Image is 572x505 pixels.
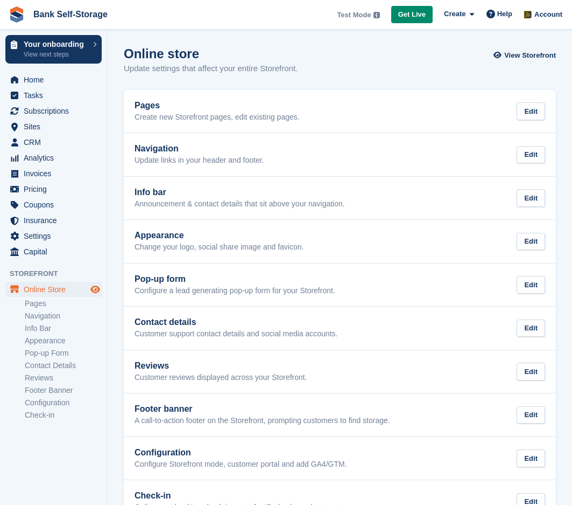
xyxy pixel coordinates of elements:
span: Sites [24,119,88,134]
p: Announcement & contact details that sit above your navigation. [135,199,345,209]
h2: Pop-up form [135,274,335,284]
a: Preview store [89,283,102,296]
p: Configure Storefront mode, customer portal and add GA4/GTM. [135,460,347,469]
span: Coupons [24,197,88,212]
p: Update links in your header and footer. [135,156,264,165]
h2: Check-in [135,491,347,501]
a: Bank Self-Storage [29,5,112,23]
span: Create [444,9,465,19]
h2: Footer banner [135,404,390,414]
a: menu [5,72,102,87]
a: Footer banner A call-to-action footer on the Storefront, prompting customers to find storage. Edit [124,393,556,437]
a: Contact details Customer support contact details and social media accounts. Edit [124,307,556,350]
span: Insurance [24,213,88,228]
p: Change your logo, social share image and favicon. [135,243,303,252]
span: Get Live [398,9,426,20]
a: Contact Details [25,361,102,371]
span: Settings [24,229,88,244]
p: Configure a lead generating pop-up form for your Storefront. [135,286,335,296]
a: menu [5,182,102,197]
a: Navigation Update links in your header and footer. Edit [124,133,556,176]
a: menu [5,166,102,181]
div: Edit [517,146,545,164]
div: Edit [517,189,545,207]
h2: Appearance [135,231,303,240]
span: Storefront [10,268,107,279]
a: menu [5,150,102,165]
h1: Online store [124,46,298,61]
p: A call-to-action footer on the Storefront, prompting customers to find storage. [135,416,390,426]
p: Customer reviews displayed across your Storefront. [135,373,307,383]
h2: Contact details [135,317,337,327]
span: Test Mode [337,10,371,20]
a: menu [5,135,102,150]
a: Reviews Customer reviews displayed across your Storefront. Edit [124,350,556,393]
a: Appearance [25,336,102,346]
span: Analytics [24,150,88,165]
span: Capital [24,244,88,259]
img: Billy Naveed [522,9,533,19]
a: menu [5,103,102,119]
span: Home [24,72,88,87]
h2: Configuration [135,448,347,458]
a: View Storefront [496,46,556,64]
div: Edit [517,363,545,381]
span: Help [497,9,512,19]
p: Update settings that affect your entire Storefront. [124,63,298,75]
span: View Storefront [504,50,556,61]
a: Pop-up form Configure a lead generating pop-up form for your Storefront. Edit [124,264,556,307]
a: Navigation [25,311,102,321]
span: Account [534,9,562,20]
div: Edit [517,320,545,337]
span: Online Store [24,282,88,297]
a: menu [5,244,102,259]
a: menu [5,213,102,228]
h2: Navigation [135,144,264,154]
div: Edit [517,233,545,251]
a: Get Live [391,6,433,24]
h2: Pages [135,101,300,110]
p: Customer support contact details and social media accounts. [135,329,337,339]
div: Edit [517,406,545,424]
a: menu [5,229,102,244]
div: Edit [517,102,545,120]
span: CRM [24,135,88,150]
a: Pop-up Form [25,348,102,358]
a: Pages Create new Storefront pages, edit existing pages. Edit [124,90,556,133]
h2: Info bar [135,188,345,197]
a: Reviews [25,373,102,383]
div: Edit [517,276,545,294]
a: menu [5,88,102,103]
a: Info bar Announcement & contact details that sit above your navigation. Edit [124,177,556,220]
a: Your onboarding View next steps [5,35,102,64]
span: Tasks [24,88,88,103]
a: Appearance Change your logo, social share image and favicon. Edit [124,220,556,263]
div: Edit [517,449,545,467]
a: menu [5,197,102,212]
h2: Reviews [135,361,307,371]
a: Footer Banner [25,385,102,396]
a: Configuration [25,398,102,408]
a: Configuration Configure Storefront mode, customer portal and add GA4/GTM. Edit [124,437,556,480]
a: Info Bar [25,323,102,334]
span: Invoices [24,166,88,181]
p: View next steps [24,50,88,59]
span: Pricing [24,182,88,197]
img: icon-info-grey-7440780725fd019a000dd9b08b2336e03edf1995a4989e88bcd33f0948082b44.svg [373,12,380,18]
img: stora-icon-8386f47178a22dfd0bd8f6a31ec36ba5ce8667c1dd55bd0f319d3a0aa187defe.svg [9,6,25,23]
a: Pages [25,299,102,309]
p: Your onboarding [24,40,88,48]
a: menu [5,282,102,297]
p: Create new Storefront pages, edit existing pages. [135,113,300,122]
span: Subscriptions [24,103,88,119]
a: Check-in [25,410,102,420]
a: menu [5,119,102,134]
